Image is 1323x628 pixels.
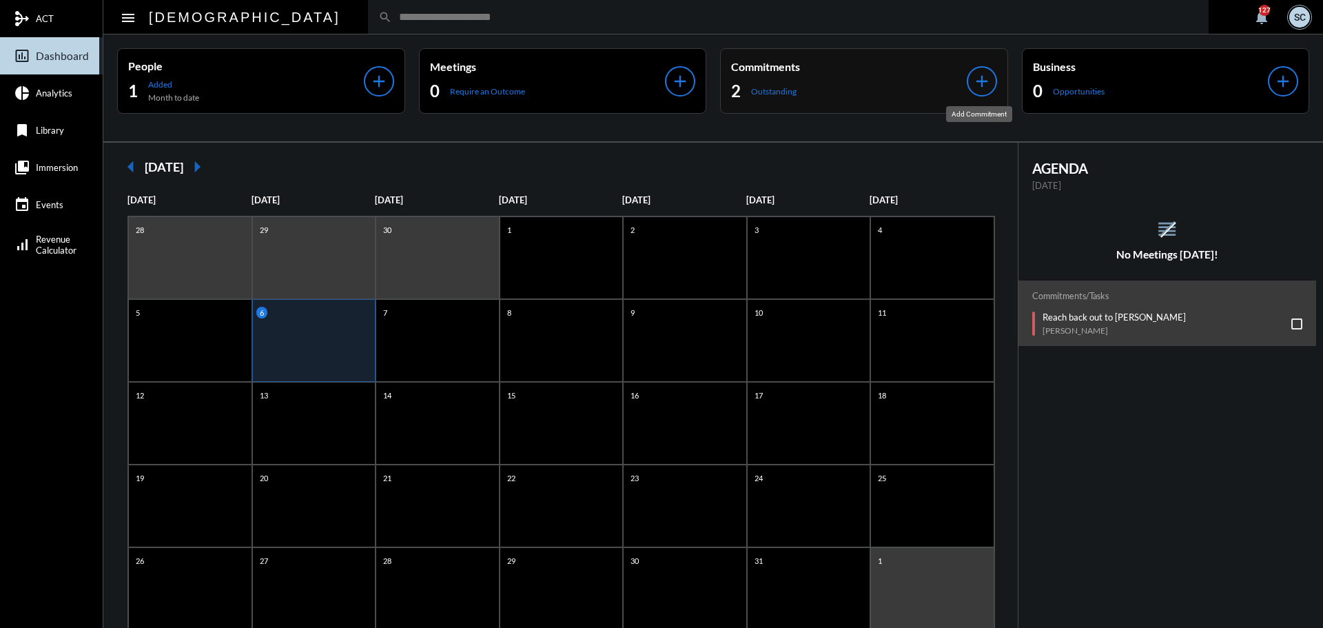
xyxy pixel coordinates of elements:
p: 2 [627,224,638,236]
h2: AGENDA [1032,160,1303,176]
h2: 1 [128,80,138,102]
span: Immersion [36,162,78,173]
mat-icon: notifications [1253,9,1270,26]
span: Library [36,125,64,136]
p: 20 [256,472,271,484]
p: 22 [504,472,519,484]
p: 5 [132,307,143,318]
span: Revenue Calculator [36,234,76,256]
mat-icon: arrow_left [117,153,145,181]
p: 7 [380,307,391,318]
mat-icon: add [369,72,389,91]
mat-icon: add [1273,72,1293,91]
h2: [DEMOGRAPHIC_DATA] [149,6,340,28]
p: [DATE] [499,194,623,205]
p: [DATE] [1032,180,1303,191]
p: 14 [380,389,395,401]
p: 30 [627,555,642,567]
p: [DATE] [375,194,499,205]
mat-icon: collections_bookmark [14,159,30,176]
h2: Commitments/Tasks [1032,291,1303,301]
p: 24 [751,472,766,484]
p: 13 [256,389,271,401]
mat-icon: reorder [1156,218,1178,241]
p: [DATE] [622,194,746,205]
p: Added [148,79,199,90]
p: 11 [874,307,890,318]
p: 26 [132,555,147,567]
mat-icon: search [378,10,392,24]
p: 27 [256,555,271,567]
mat-icon: arrow_right [183,153,211,181]
mat-icon: pie_chart [14,85,30,101]
p: 21 [380,472,395,484]
p: Meetings [430,60,666,73]
p: Require an Outcome [450,86,525,97]
p: 9 [627,307,638,318]
p: Reach back out to [PERSON_NAME] [1043,312,1186,323]
mat-icon: Side nav toggle icon [120,10,136,26]
mat-icon: bookmark [14,122,30,139]
mat-icon: add [670,72,690,91]
p: 8 [504,307,515,318]
p: 1 [874,555,885,567]
p: 28 [380,555,395,567]
span: Events [36,199,63,210]
p: [DATE] [252,194,376,205]
p: 19 [132,472,147,484]
p: 4 [874,224,885,236]
p: 16 [627,389,642,401]
p: 29 [256,224,271,236]
mat-icon: event [14,196,30,213]
p: Outstanding [751,86,797,97]
p: 29 [504,555,519,567]
p: People [128,59,364,72]
span: ACT [36,13,54,24]
p: Opportunities [1053,86,1105,97]
mat-icon: insert_chart_outlined [14,48,30,64]
p: [DATE] [870,194,994,205]
p: 1 [504,224,515,236]
h2: 0 [1033,80,1043,102]
mat-icon: mediation [14,10,30,27]
div: Add Commitment [946,106,1012,122]
mat-icon: add [972,72,992,91]
h2: 0 [430,80,440,102]
p: 25 [874,472,890,484]
h5: No Meetings [DATE]! [1018,248,1317,261]
p: 3 [751,224,762,236]
div: SC [1289,7,1310,28]
mat-icon: signal_cellular_alt [14,236,30,253]
p: 6 [256,307,267,318]
p: Month to date [148,92,199,103]
p: 10 [751,307,766,318]
p: 18 [874,389,890,401]
p: [PERSON_NAME] [1043,325,1186,336]
p: [DATE] [127,194,252,205]
p: [DATE] [746,194,870,205]
h2: 2 [731,80,741,102]
span: Dashboard [36,50,89,62]
p: 12 [132,389,147,401]
p: 28 [132,224,147,236]
button: Toggle sidenav [114,3,142,31]
p: Business [1033,60,1269,73]
p: 30 [380,224,395,236]
p: 23 [627,472,642,484]
h2: [DATE] [145,159,183,174]
span: Analytics [36,88,72,99]
p: 15 [504,389,519,401]
p: Commitments [731,60,967,73]
p: 31 [751,555,766,567]
div: 127 [1259,5,1270,16]
p: 17 [751,389,766,401]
